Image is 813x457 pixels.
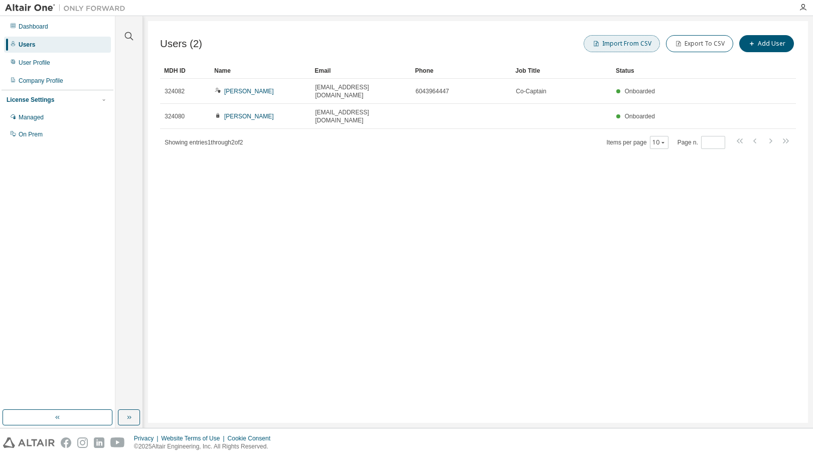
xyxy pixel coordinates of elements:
[652,138,666,146] button: 10
[5,3,130,13] img: Altair One
[224,88,274,95] a: [PERSON_NAME]
[584,35,660,52] button: Import From CSV
[625,113,655,120] span: Onboarded
[315,108,406,124] span: [EMAIL_ADDRESS][DOMAIN_NAME]
[19,41,35,49] div: Users
[134,442,277,451] p: © 2025 Altair Engineering, Inc. All Rights Reserved.
[677,136,725,149] span: Page n.
[224,113,274,120] a: [PERSON_NAME]
[94,437,104,448] img: linkedin.svg
[161,434,227,442] div: Website Terms of Use
[19,77,63,85] div: Company Profile
[7,96,54,104] div: License Settings
[515,63,608,79] div: Job Title
[19,59,50,67] div: User Profile
[77,437,88,448] img: instagram.svg
[415,63,507,79] div: Phone
[214,63,307,79] div: Name
[19,23,48,31] div: Dashboard
[165,112,185,120] span: 324080
[165,87,185,95] span: 324082
[160,38,202,50] span: Users (2)
[134,434,161,442] div: Privacy
[416,87,449,95] span: 6043964447
[61,437,71,448] img: facebook.svg
[666,35,733,52] button: Export To CSV
[607,136,668,149] span: Items per page
[739,35,794,52] button: Add User
[164,63,206,79] div: MDH ID
[315,83,406,99] span: [EMAIL_ADDRESS][DOMAIN_NAME]
[3,437,55,448] img: altair_logo.svg
[19,113,44,121] div: Managed
[227,434,276,442] div: Cookie Consent
[516,87,547,95] span: Co-Captain
[616,63,744,79] div: Status
[165,139,243,146] span: Showing entries 1 through 2 of 2
[625,88,655,95] span: Onboarded
[110,437,125,448] img: youtube.svg
[19,130,43,138] div: On Prem
[315,63,407,79] div: Email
